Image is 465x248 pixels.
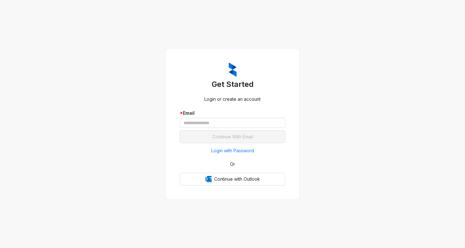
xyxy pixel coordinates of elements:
h3: Get Started [180,79,285,89]
span: Login with Password [211,147,254,154]
button: Continue With Email [180,130,285,143]
button: OutlookContinue with Outlook [180,173,285,185]
img: ZumaIcon [229,63,237,77]
div: Email [180,110,285,117]
div: Login or create an account [180,96,285,103]
img: Outlook [205,176,212,182]
span: Continue with Outlook [214,176,260,183]
button: Login with Password [180,146,285,156]
span: Or [226,161,239,168]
